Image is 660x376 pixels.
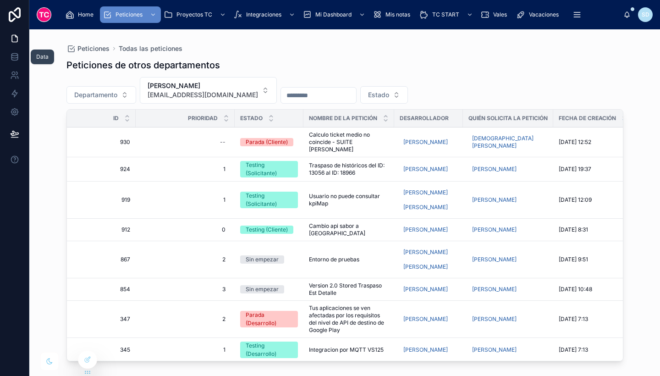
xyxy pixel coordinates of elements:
button: Select Button [360,86,408,104]
span: [PERSON_NAME] [403,226,448,233]
a: [DATE] 10:48 [559,286,627,293]
a: 0 [141,222,229,237]
a: Testing (Solicitante) [240,161,298,177]
a: 3 [141,282,229,297]
span: [PERSON_NAME] [472,315,517,323]
span: 1 [145,346,225,354]
span: 3 [145,286,225,293]
a: 1 [141,193,229,207]
a: Todas las peticiones [119,44,182,53]
div: Parada (Desarrollo) [246,311,292,327]
a: Testing (Cliente) [240,226,298,234]
span: TC START [432,11,459,18]
span: Nombre de la petición [309,115,377,122]
a: [PERSON_NAME] [400,284,451,295]
a: [PERSON_NAME] [468,224,520,235]
span: [PERSON_NAME] [403,315,448,323]
a: [DATE] 12:52 [559,138,627,146]
a: [PERSON_NAME][PERSON_NAME] [400,185,457,215]
button: Select Button [66,86,136,104]
span: Traspaso de históricos del ID: 13056 al ID: 18966 [309,162,389,177]
a: [DATE] 12:09 [559,196,627,204]
span: [DATE] 9:51 [559,256,588,263]
a: Vacaciones [513,6,565,23]
a: Usuario no puede consultar kpiMap [309,193,389,207]
h1: Peticiones de otros departamentos [66,59,220,72]
span: Mi Dashboard [315,11,352,18]
a: Parada (Desarrollo) [240,311,298,327]
a: [DATE] 8:31 [559,226,627,233]
div: Testing (Desarrollo) [246,342,292,358]
span: Vales [493,11,507,18]
span: Cambio api sabor a [GEOGRAPHIC_DATA] [309,222,389,237]
span: Vacaciones [529,11,559,18]
a: [PERSON_NAME] [468,193,548,207]
a: Mis notas [370,6,417,23]
div: Testing (Solicitante) [246,161,292,177]
a: Calculo ticket medio no coincide - SUITE [PERSON_NAME] [309,131,389,153]
span: [PERSON_NAME] [148,81,258,90]
a: 930 [78,138,130,146]
a: 867 [78,256,130,263]
a: [PERSON_NAME] [468,312,548,326]
span: Desarrollador [400,115,449,122]
span: [EMAIL_ADDRESS][DOMAIN_NAME] [148,90,258,100]
a: [PERSON_NAME] [468,282,548,297]
span: 1 [145,196,225,204]
span: Id [113,115,119,122]
a: [PERSON_NAME][PERSON_NAME] [400,245,457,274]
a: Home [62,6,100,23]
span: Proyectos TC [176,11,212,18]
span: [DATE] 8:31 [559,226,588,233]
a: [PERSON_NAME] [400,187,451,198]
span: 924 [78,166,130,173]
div: Testing (Cliente) [246,226,288,234]
span: Departamento [74,90,117,100]
span: Integraciones [246,11,281,18]
a: 347 [78,315,130,323]
a: [PERSON_NAME] [468,284,520,295]
a: 854 [78,286,130,293]
div: Sin empezar [246,255,279,264]
span: [DEMOGRAPHIC_DATA][PERSON_NAME] [472,135,540,149]
a: Vales [478,6,513,23]
span: [PERSON_NAME] [472,346,517,354]
div: -- [220,138,225,146]
div: Sin empezar [246,285,279,293]
a: TC START [417,6,478,23]
span: [DATE] 12:52 [559,138,591,146]
span: Prioridad [188,115,218,122]
a: Tus aplicaciones se ven afectadas por los requisitos del nivel de API de destino de Google Play [309,304,389,334]
a: -- [141,135,229,149]
span: Integracion por MQTT VS125 [309,346,384,354]
span: 919 [78,196,130,204]
div: scrollable content [59,5,623,25]
a: Mi Dashboard [300,6,370,23]
a: [PERSON_NAME] [468,314,520,325]
a: Integraciones [231,6,300,23]
span: Estado [368,90,389,100]
a: Integracion por MQTT VS125 [309,346,389,354]
a: [DATE] 9:51 [559,256,627,263]
a: [PERSON_NAME] [400,222,457,237]
a: [DATE] 7:13 [559,346,627,354]
span: [PERSON_NAME] [472,256,517,263]
span: [PERSON_NAME] [403,189,448,196]
a: [DEMOGRAPHIC_DATA][PERSON_NAME] [468,133,544,151]
a: [PERSON_NAME] [468,164,520,175]
a: [PERSON_NAME] [400,137,451,148]
span: [PERSON_NAME] [472,196,517,204]
span: [PERSON_NAME] [472,166,517,173]
a: [PERSON_NAME] [400,202,451,213]
span: 1 [145,166,225,173]
a: [PERSON_NAME] [400,312,457,326]
span: [PERSON_NAME] [403,263,448,271]
a: Sin empezar [240,255,298,264]
a: 1 [141,343,229,357]
a: [DATE] 7:13 [559,315,627,323]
